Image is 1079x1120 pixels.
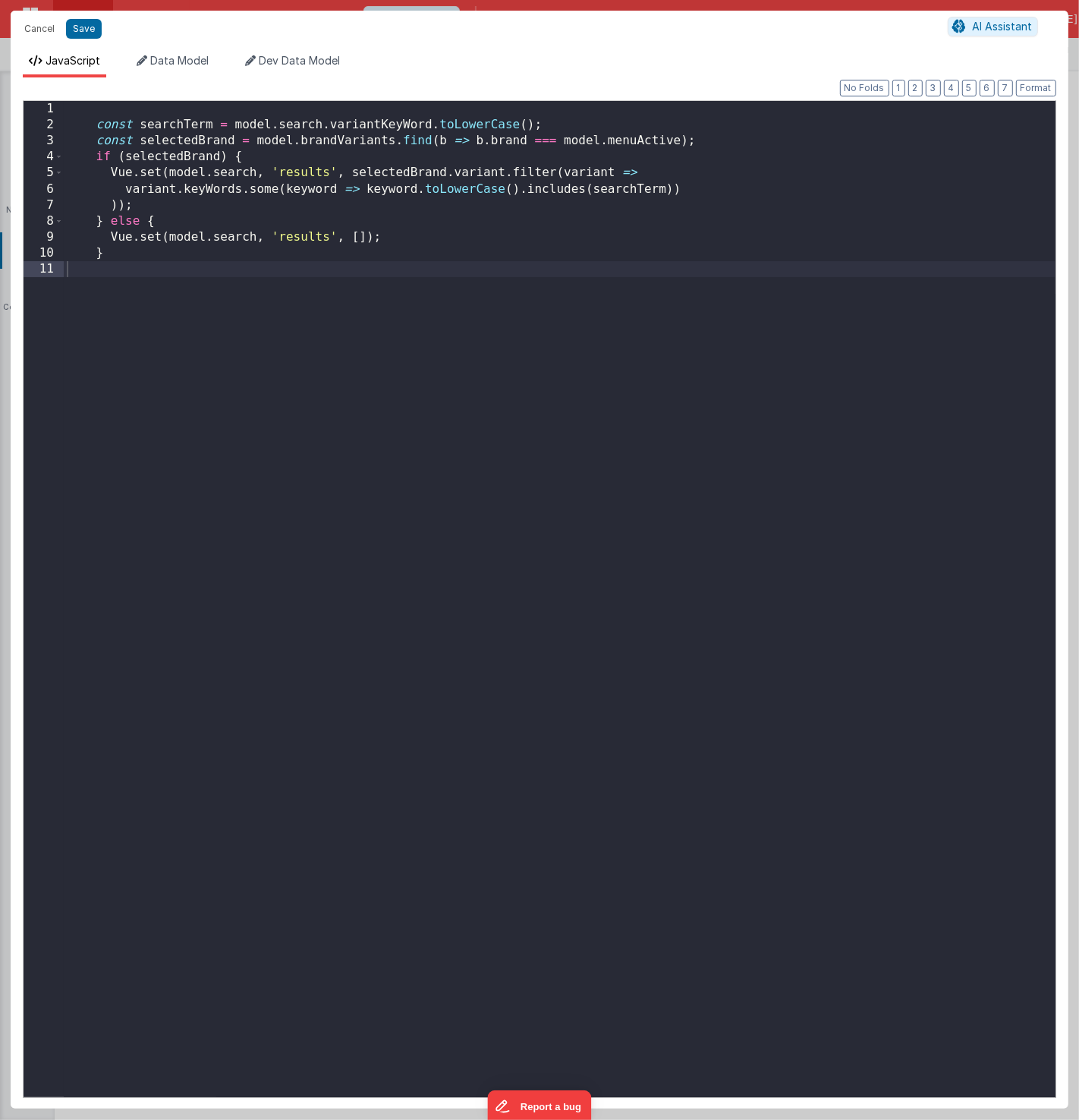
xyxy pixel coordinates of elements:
[17,18,62,39] button: Cancel
[24,133,64,149] div: 3
[998,80,1013,96] button: 7
[24,245,64,261] div: 10
[259,54,340,67] span: Dev Data Model
[892,80,905,96] button: 1
[24,181,64,197] div: 6
[24,197,64,213] div: 7
[962,80,977,96] button: 5
[24,213,64,229] div: 8
[24,117,64,133] div: 2
[944,80,959,96] button: 4
[66,19,102,39] button: Save
[1016,80,1056,96] button: Format
[24,149,64,165] div: 4
[24,101,64,117] div: 1
[840,80,889,96] button: No Folds
[973,20,1033,33] span: AI Assistant
[908,80,923,96] button: 2
[980,80,995,96] button: 6
[948,17,1038,36] button: AI Assistant
[150,54,209,67] span: Data Model
[24,261,64,277] div: 11
[24,229,64,245] div: 9
[46,54,100,67] span: JavaScript
[24,165,64,181] div: 5
[926,80,941,96] button: 3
